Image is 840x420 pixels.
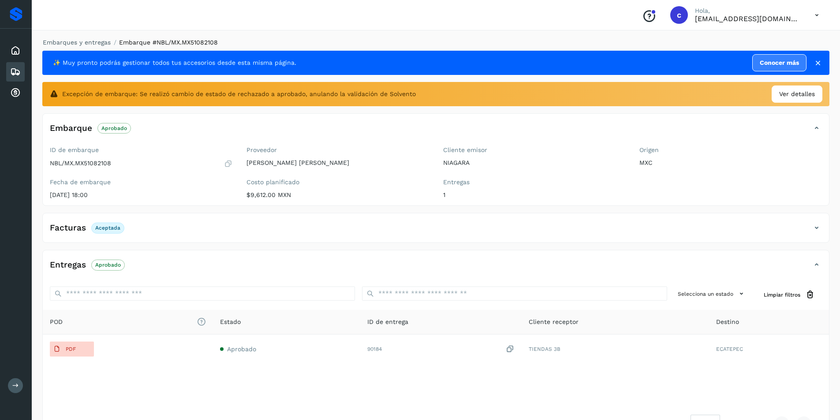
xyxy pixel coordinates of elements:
[443,178,626,186] label: Entregas
[6,83,25,103] div: Cuentas por cobrar
[639,159,822,167] p: MXC
[674,286,750,301] button: Selecciona un estado
[66,346,76,352] p: PDF
[42,38,829,47] nav: breadcrumb
[443,191,626,199] p: 1
[246,146,429,154] label: Proveedor
[43,257,829,279] div: EntregasAprobado
[227,346,256,353] span: Aprobado
[101,125,127,131] p: Aprobado
[43,39,111,46] a: Embarques y entregas
[62,89,416,99] span: Excepción de embarque: Se realizó cambio de estado de rechazado a aprobado, anulando la validació...
[50,342,94,357] button: PDF
[367,317,408,327] span: ID de entrega
[367,345,515,354] div: 90184
[43,121,829,143] div: EmbarqueAprobado
[220,317,241,327] span: Estado
[695,15,801,23] p: carlosvazqueztgc@gmail.com
[639,146,822,154] label: Origen
[246,159,429,167] p: [PERSON_NAME] [PERSON_NAME]
[443,146,626,154] label: Cliente emisor
[752,54,806,71] a: Conocer más
[779,89,815,99] span: Ver detalles
[6,62,25,82] div: Embarques
[119,39,218,46] span: Embarque #NBL/MX.MX51082108
[695,7,801,15] p: Hola,
[53,58,296,67] span: ✨ Muy pronto podrás gestionar todos tus accesorios desde esta misma página.
[757,286,822,303] button: Limpiar filtros
[529,317,579,327] span: Cliente receptor
[95,225,120,231] p: Aceptada
[764,291,800,299] span: Limpiar filtros
[50,178,232,186] label: Fecha de embarque
[50,191,232,199] p: [DATE] 18:00
[50,317,206,327] span: POD
[50,123,92,134] h4: Embarque
[709,335,829,364] td: ECATEPEC
[716,317,739,327] span: Destino
[522,335,709,364] td: TIENDAS 3B
[6,41,25,60] div: Inicio
[50,146,232,154] label: ID de embarque
[246,178,429,186] label: Costo planificado
[50,160,111,167] p: NBL/MX.MX51082108
[43,220,829,242] div: FacturasAceptada
[50,223,86,233] h4: Facturas
[50,260,86,270] h4: Entregas
[443,159,626,167] p: NIAGARA
[95,262,121,268] p: Aprobado
[246,191,429,199] p: $9,612.00 MXN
